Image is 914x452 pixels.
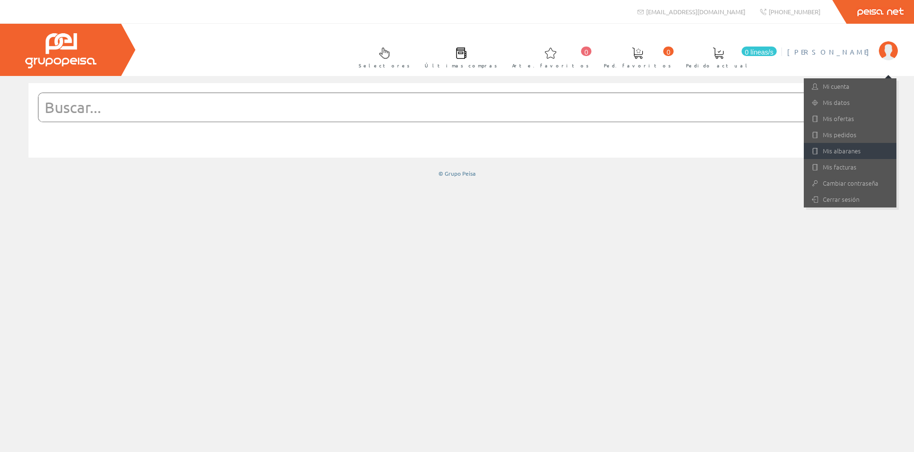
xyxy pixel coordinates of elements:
[25,33,96,68] img: Grupo Peisa
[38,93,852,122] input: Buscar...
[804,94,896,111] a: Mis datos
[823,146,861,155] font: Mis albaranes
[804,143,896,159] a: Mis albaranes
[823,195,859,204] font: Cerrar sesión
[425,62,497,69] font: Últimas compras
[686,62,751,69] font: Pedido actual
[787,47,874,56] font: [PERSON_NAME]
[769,8,820,16] font: [PHONE_NUMBER]
[787,39,898,48] a: [PERSON_NAME]
[823,179,878,188] font: Cambiar contraseña
[823,162,857,171] font: Mis facturas
[584,48,588,56] font: 0
[804,175,896,191] a: Cambiar contraseña
[823,130,857,139] font: Mis pedidos
[804,111,896,127] a: Mis ofertas
[646,8,745,16] font: [EMAIL_ADDRESS][DOMAIN_NAME]
[512,62,589,69] font: Arte. favoritos
[804,127,896,143] a: Mis pedidos
[438,169,476,177] font: © Grupo Peisa
[745,48,773,56] font: 0 líneas/s
[666,48,670,56] font: 0
[823,114,854,123] font: Mis ofertas
[823,82,849,91] font: Mi cuenta
[804,191,896,207] a: Cerrar sesión
[604,62,671,69] font: Ped. favoritos
[804,159,896,175] a: Mis facturas
[349,39,415,74] a: Selectores
[823,98,850,107] font: Mis datos
[804,78,896,94] a: Mi cuenta
[415,39,502,74] a: Últimas compras
[359,62,410,69] font: Selectores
